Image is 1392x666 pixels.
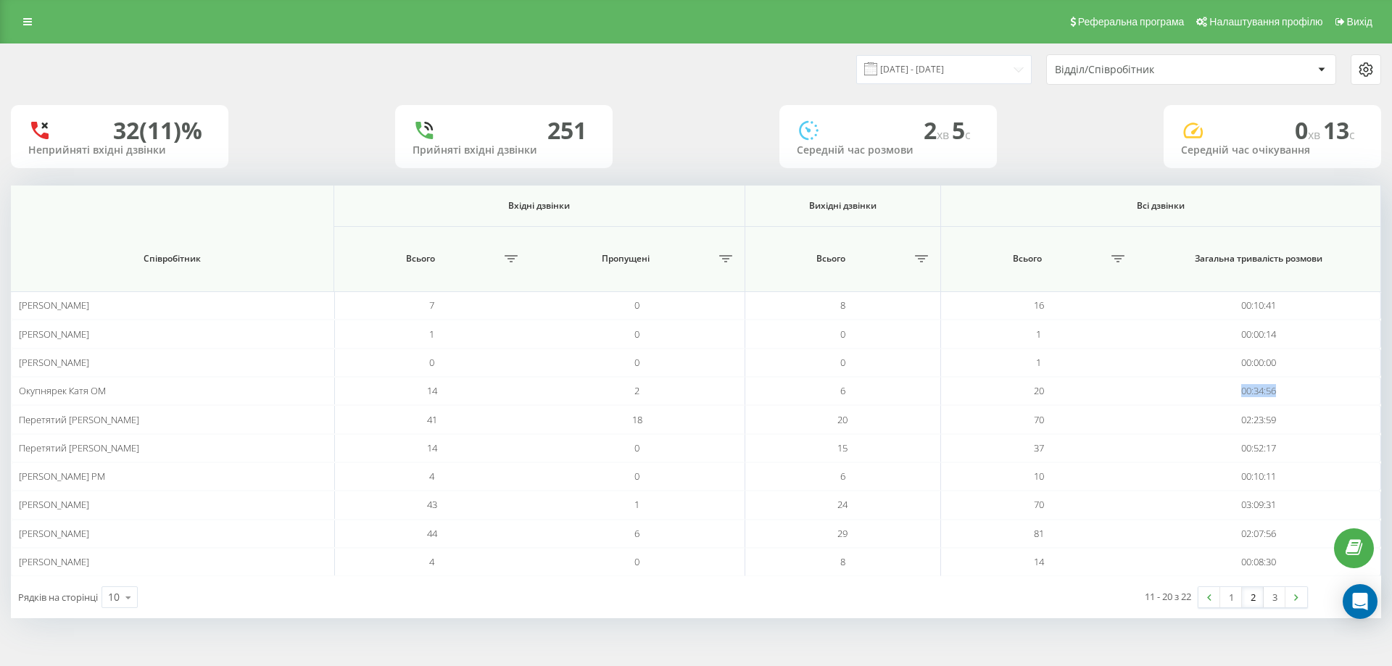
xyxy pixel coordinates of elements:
div: Середній час очікування [1181,144,1364,157]
span: 1 [1036,328,1041,341]
span: 0 [840,328,845,341]
span: 0 [634,299,639,312]
span: 0 [634,328,639,341]
span: Загальна тривалість розмови [1155,253,1362,265]
span: 8 [840,555,845,568]
span: 24 [837,498,848,511]
span: [PERSON_NAME] [19,555,89,568]
span: 18 [632,413,642,426]
span: 0 [840,356,845,369]
a: 2 [1242,587,1264,607]
span: 1 [1036,356,1041,369]
span: 15 [837,441,848,454]
span: 8 [840,299,845,312]
span: 81 [1034,527,1044,540]
span: 0 [634,555,639,568]
span: c [965,127,971,143]
span: Налаштування профілю [1209,16,1322,28]
span: 13 [1323,115,1355,146]
div: 32 (11)% [113,117,202,144]
span: 6 [634,527,639,540]
span: 0 [1295,115,1323,146]
span: 14 [427,441,437,454]
span: 0 [634,470,639,483]
span: Перетятий [PERSON_NAME] [19,441,139,454]
span: Окупнярек Катя ОМ [19,384,106,397]
td: 02:23:59 [1137,405,1382,433]
span: 0 [634,356,639,369]
div: 251 [547,117,587,144]
span: 1 [634,498,639,511]
span: хв [1308,127,1323,143]
a: 3 [1264,587,1285,607]
span: [PERSON_NAME] РМ [19,470,105,483]
span: Вихідні дзвінки [761,200,924,212]
td: 00:52:17 [1137,434,1382,462]
span: 1 [429,328,434,341]
span: 6 [840,384,845,397]
span: [PERSON_NAME] [19,328,89,341]
span: [PERSON_NAME] [19,299,89,312]
span: 37 [1034,441,1044,454]
span: 7 [429,299,434,312]
span: 29 [837,527,848,540]
span: [PERSON_NAME] [19,527,89,540]
span: 20 [1034,384,1044,397]
td: 00:08:30 [1137,548,1382,576]
span: 0 [634,441,639,454]
span: 4 [429,470,434,483]
td: 00:34:56 [1137,377,1382,405]
span: 4 [429,555,434,568]
span: Всього [341,253,500,265]
span: 10 [1034,470,1044,483]
span: Всього [753,253,911,265]
div: 10 [108,590,120,604]
span: хв [937,127,952,143]
span: Всі дзвінки [969,200,1352,212]
span: 14 [427,384,437,397]
div: Неприйняті вхідні дзвінки [28,144,211,157]
span: 44 [427,527,437,540]
span: c [1349,127,1355,143]
div: Відділ/Співробітник [1055,64,1228,76]
span: 0 [429,356,434,369]
span: 20 [837,413,848,426]
span: Рядків на сторінці [18,591,98,604]
td: 00:00:00 [1137,349,1382,377]
td: 03:09:31 [1137,491,1382,519]
div: 11 - 20 з 22 [1145,589,1191,604]
td: 00:10:41 [1137,291,1382,320]
span: 2 [634,384,639,397]
span: Пропущені [537,253,714,265]
td: 00:10:11 [1137,462,1382,491]
span: Реферальна програма [1078,16,1185,28]
td: 02:07:56 [1137,520,1382,548]
span: 70 [1034,498,1044,511]
td: 00:00:14 [1137,320,1382,348]
a: 1 [1220,587,1242,607]
span: 14 [1034,555,1044,568]
span: 6 [840,470,845,483]
span: Перетятий [PERSON_NAME] [19,413,139,426]
span: [PERSON_NAME] [19,356,89,369]
div: Open Intercom Messenger [1343,584,1377,619]
span: 2 [924,115,952,146]
span: 41 [427,413,437,426]
span: 70 [1034,413,1044,426]
div: Середній час розмови [797,144,979,157]
span: [PERSON_NAME] [19,498,89,511]
span: 43 [427,498,437,511]
span: 5 [952,115,971,146]
div: Прийняті вхідні дзвінки [413,144,595,157]
span: Всього [948,253,1107,265]
span: Вхідні дзвінки [361,200,717,212]
span: 16 [1034,299,1044,312]
span: Співробітник [33,253,310,265]
span: Вихід [1347,16,1372,28]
